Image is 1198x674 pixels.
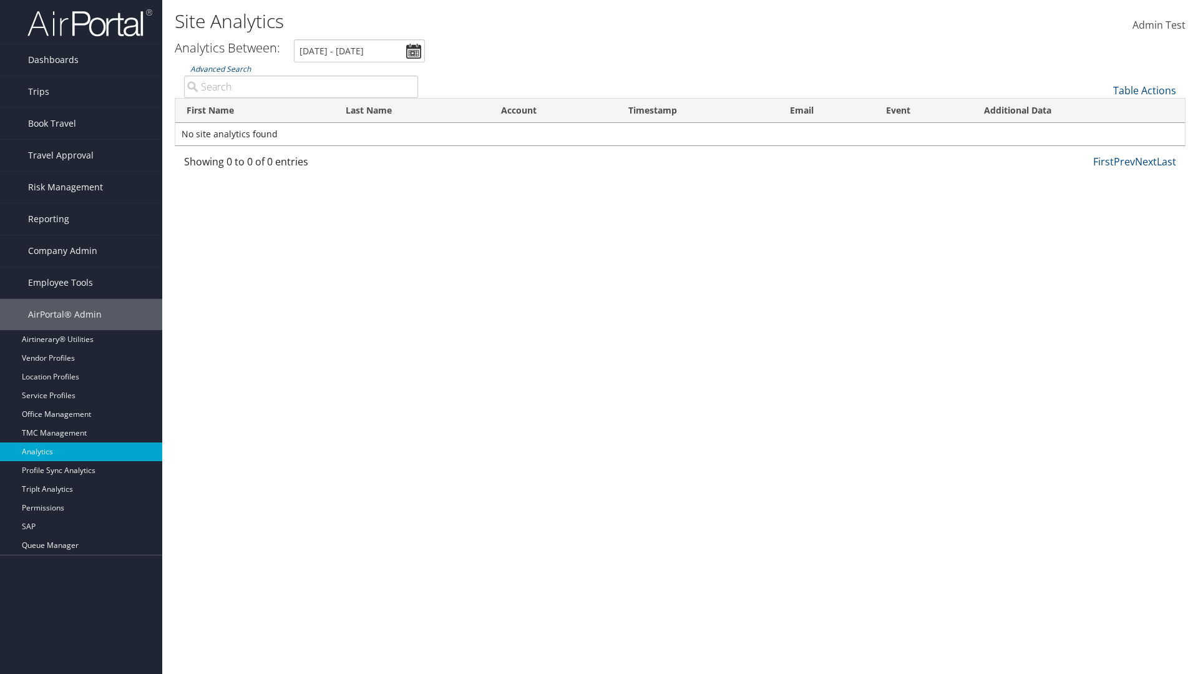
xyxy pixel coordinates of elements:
span: Admin Test [1132,18,1186,32]
th: Timestamp: activate to sort column descending [617,99,779,123]
span: Employee Tools [28,267,93,298]
th: Last Name: activate to sort column ascending [334,99,490,123]
th: Account: activate to sort column ascending [490,99,617,123]
a: Admin Test [1132,6,1186,45]
a: Next [1135,155,1157,168]
span: Travel Approval [28,140,94,171]
span: Risk Management [28,172,103,203]
a: Prev [1114,155,1135,168]
a: First [1093,155,1114,168]
span: Reporting [28,203,69,235]
span: Trips [28,76,49,107]
a: Last [1157,155,1176,168]
span: Dashboards [28,44,79,76]
span: AirPortal® Admin [28,299,102,330]
a: Advanced Search [190,64,251,74]
th: Email [779,99,875,123]
th: Event [875,99,973,123]
input: [DATE] - [DATE] [294,39,425,62]
td: No site analytics found [175,123,1185,145]
span: Company Admin [28,235,97,266]
a: Table Actions [1113,84,1176,97]
th: First Name: activate to sort column ascending [175,99,334,123]
h1: Site Analytics [175,8,849,34]
div: Showing 0 to 0 of 0 entries [184,154,418,175]
h3: Analytics Between: [175,39,280,56]
img: airportal-logo.png [27,8,152,37]
span: Book Travel [28,108,76,139]
th: Additional Data [973,99,1185,123]
input: Advanced Search [184,76,418,98]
